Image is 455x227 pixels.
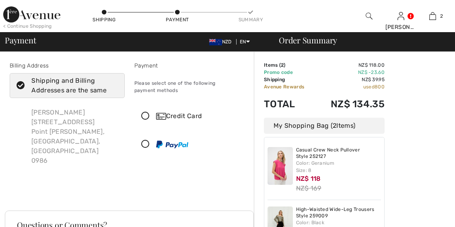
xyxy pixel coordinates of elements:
div: Summary [239,16,263,23]
td: used [315,83,385,90]
img: PayPal [156,141,188,148]
span: 2 [281,62,284,68]
div: Shipping and Billing Addresses are the same [31,76,112,95]
td: Items ( ) [264,61,315,69]
div: Payment [165,16,189,23]
img: Credit Card [156,113,166,120]
div: [PERSON_NAME] [385,23,416,31]
div: Please select one of the following payment methods [134,73,249,100]
div: Shipping [92,16,116,23]
span: 2 [333,122,336,129]
td: NZ$ 134.35 [315,90,385,118]
td: NZ$ 118.00 [315,61,385,69]
span: Payment [5,36,36,44]
span: NZD [209,39,235,45]
td: NZ$ -23.60 [315,69,385,76]
span: 2 [440,12,443,20]
div: My Shopping Bag ( Items) [264,118,385,134]
td: NZ$ 39.95 [315,76,385,83]
img: 1ère Avenue [3,6,60,22]
span: 800 [375,84,385,90]
img: Casual Crew Neck Pullover Style 252127 [268,147,293,185]
img: search the website [366,11,373,21]
div: < Continue Shopping [3,22,52,30]
img: New Zealand Dollar [209,39,222,45]
td: Total [264,90,315,118]
div: Billing Address [10,61,125,70]
span: NZ$ 118 [296,175,321,182]
img: My Info [397,11,404,21]
a: Sign In [397,12,404,20]
a: High-Waisted Wide-Leg Trousers Style 259009 [296,207,381,219]
div: [PERSON_NAME] [STREET_ADDRESS] Point [PERSON_NAME], [GEOGRAPHIC_DATA], [GEOGRAPHIC_DATA] 0986 [25,101,125,172]
td: Promo code [264,69,315,76]
img: My Bag [429,11,436,21]
div: Credit Card [156,111,243,121]
div: Color: Geranium Size: 8 [296,160,381,174]
td: Avenue Rewards [264,83,315,90]
td: Shipping [264,76,315,83]
div: Order Summary [269,36,450,44]
s: NZ$ 169 [296,184,321,192]
div: Payment [134,61,249,70]
a: Casual Crew Neck Pullover Style 252127 [296,147,381,160]
span: EN [240,39,250,45]
a: 2 [417,11,448,21]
